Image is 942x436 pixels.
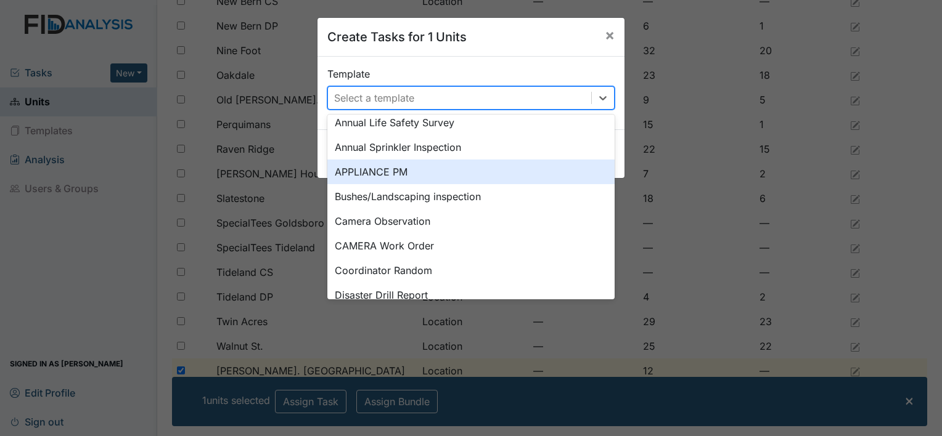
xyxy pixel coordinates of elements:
[327,110,615,135] div: Annual Life Safety Survey
[327,67,370,81] label: Template
[327,233,615,258] div: CAMERA Work Order
[327,135,615,159] div: Annual Sprinkler Inspection
[327,258,615,283] div: Coordinator Random
[327,184,615,209] div: Bushes/Landscaping inspection
[327,209,615,233] div: Camera Observation
[327,283,615,307] div: Disaster Drill Report
[605,26,615,44] span: ×
[595,18,625,52] button: Close
[327,28,467,46] h5: Create Tasks for 1 Units
[334,91,414,105] div: Select a template
[327,159,615,184] div: APPLIANCE PM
